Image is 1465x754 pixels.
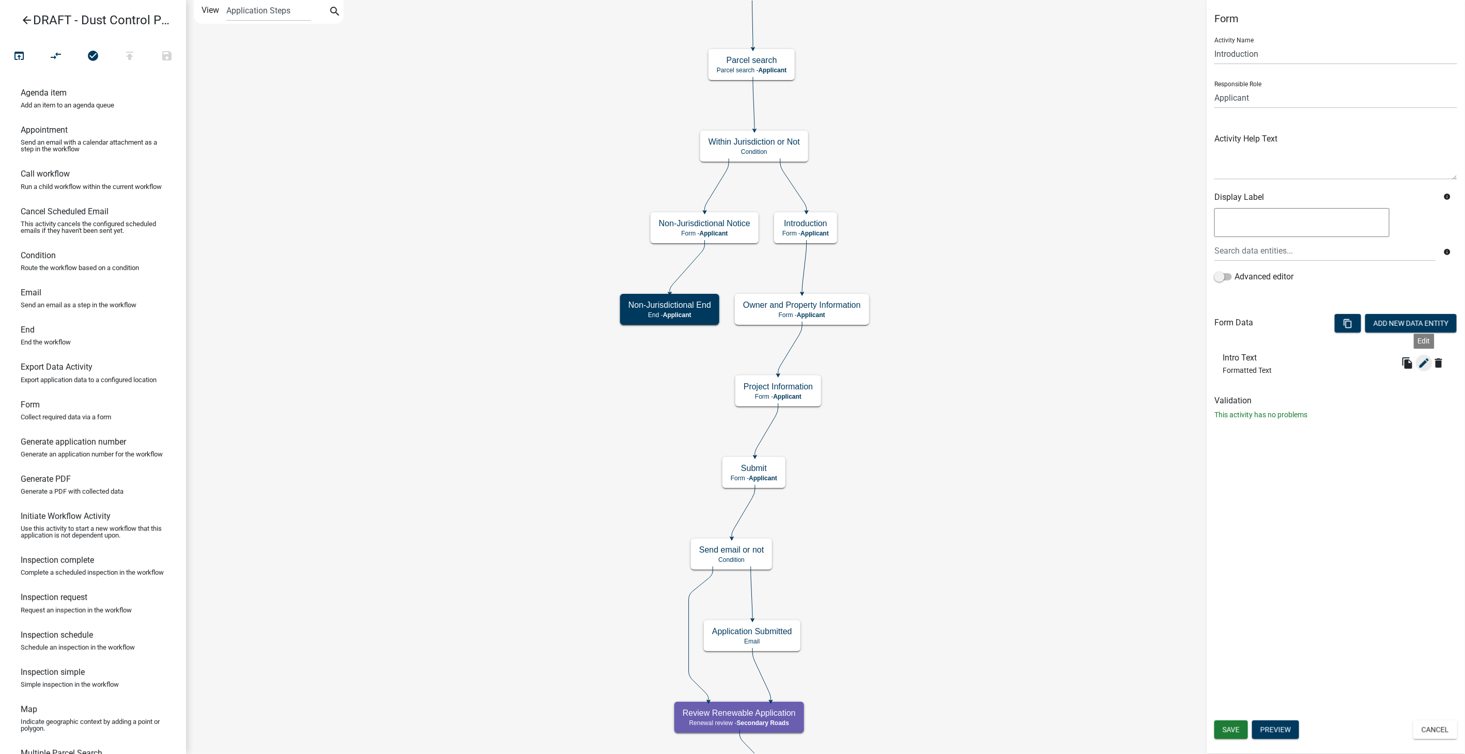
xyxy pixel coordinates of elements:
[1223,353,1272,363] h6: Intro Text
[111,45,148,68] button: Publish
[1252,720,1299,739] button: Preview
[21,437,126,447] h6: Generate application number
[1,45,186,70] div: Workflow actions
[21,525,165,539] p: Use this activity to start a new workflow that this application is not dependent upon.
[1214,410,1457,420] p: This activity has no problems
[1214,720,1248,739] button: Save
[1399,355,1416,371] button: file_copy
[683,719,796,727] p: Renewal review -
[74,45,112,68] button: No problems
[1214,396,1457,405] h6: Validation
[1214,271,1293,283] label: Advanced editor
[744,382,813,391] h5: Project Information
[712,626,792,636] h5: Application Submitted
[21,139,165,152] p: Send an email with a calendar attachment as a step in the workflow
[700,230,728,237] span: Applicant
[683,708,796,718] h5: Review Renewable Application
[21,474,71,484] h6: Generate PDF
[1223,366,1272,374] span: Formatted Text
[21,667,85,677] h6: Inspection simple
[21,400,40,410] h6: Form
[21,569,164,576] p: Complete a scheduled inspection in the workflow
[1214,192,1436,202] h6: Display Label
[782,218,829,228] h5: Introduction
[21,414,111,420] p: Collect required data via a form
[50,50,63,64] i: compare_arrows
[731,463,777,473] h5: Submit
[21,376,157,383] p: Export application data to a configured location
[1223,726,1240,734] span: Save
[737,719,789,727] span: Secondary Roads
[744,393,813,400] p: Form -
[717,67,787,74] p: Parcel search -
[717,55,787,65] h5: Parcel search
[21,207,109,216] h6: Cancel Scheduled Email
[708,148,800,155] p: Condition
[21,14,33,28] i: arrow_back
[21,511,111,521] h6: Initiate Workflow Activity
[21,592,87,602] h6: Inspection request
[13,50,25,64] i: open_in_browser
[21,488,124,495] p: Generate a PDF with collected data
[21,607,132,614] p: Request an inspection in the workflow
[87,50,99,64] i: check_circle
[628,311,711,319] p: End -
[21,125,68,135] h6: Appointment
[1443,193,1451,200] i: info
[21,183,162,190] p: Run a child workflow within the current workflow
[21,644,135,651] p: Schedule an inspection in the workflow
[21,302,136,308] p: Send an email as a step in the workflow
[1335,314,1361,333] button: content_copy
[21,339,71,345] p: End the workflow
[1214,12,1457,25] h5: Form
[37,45,74,68] button: Auto Layout
[329,5,341,20] i: search
[21,250,56,260] h6: Condition
[1214,318,1253,327] h6: Form Data
[21,88,67,98] h6: Agenda item
[21,362,92,372] h6: Export Data Activity
[161,50,173,64] i: save
[21,288,41,297] h6: Email
[743,311,861,319] p: Form -
[124,50,136,64] i: publish
[1343,319,1353,328] i: content_copy
[21,325,35,335] h6: End
[1432,357,1445,369] i: delete
[1443,248,1451,256] i: info
[1418,357,1430,369] i: edit
[21,704,37,714] h6: Map
[797,311,825,319] span: Applicant
[21,718,165,732] p: Indicate geographic context by adding a point or polygon.
[1432,355,1449,371] button: delete
[148,45,186,68] button: Save
[1214,240,1436,261] input: Search data entities...
[1414,334,1435,349] div: Edit
[659,218,750,228] h5: Non-Jurisdictional Notice
[708,137,800,147] h5: Within Jurisdiction or Not
[21,264,139,271] p: Route the workflow based on a condition
[782,230,829,237] p: Form -
[327,4,343,21] button: search
[21,555,94,565] h6: Inspection complete
[1,45,38,68] button: Test Workflow
[800,230,829,237] span: Applicant
[712,638,792,645] p: Email
[699,556,764,563] p: Condition
[659,230,750,237] p: Form -
[1416,355,1432,371] button: edit
[1365,314,1457,333] button: Add New Data Entity
[759,67,787,74] span: Applicant
[21,451,163,458] p: Generate an application number for the workflow
[628,300,711,310] h5: Non-Jurisdictional End
[749,475,777,482] span: Applicant
[699,545,764,555] h5: Send email or not
[8,8,169,32] a: DRAFT - Dust Control Permit
[731,475,777,482] p: Form -
[1335,320,1361,328] wm-modal-confirm: Bulk Actions
[1401,357,1414,369] i: file_copy
[743,300,861,310] h5: Owner and Property Information
[21,630,93,640] h6: Inspection schedule
[1432,355,1449,371] wm-modal-confirm: Delete
[663,311,691,319] span: Applicant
